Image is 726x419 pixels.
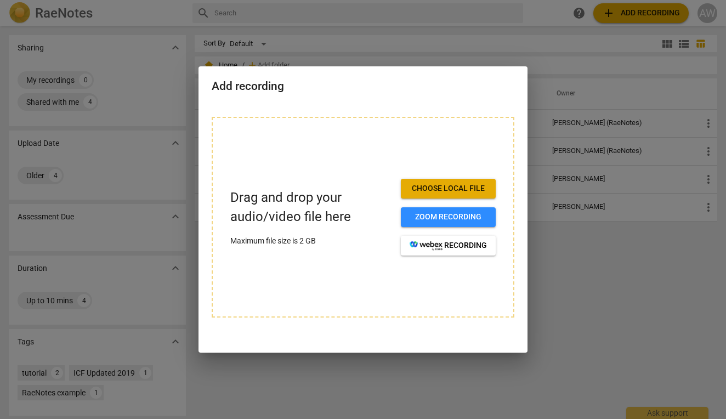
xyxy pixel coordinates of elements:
button: Zoom recording [401,207,496,227]
h2: Add recording [212,80,514,93]
p: Drag and drop your audio/video file here [230,188,392,227]
span: Zoom recording [410,212,487,223]
button: recording [401,236,496,256]
p: Maximum file size is 2 GB [230,235,392,247]
button: Choose local file [401,179,496,199]
span: recording [410,240,487,251]
span: Choose local file [410,183,487,194]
